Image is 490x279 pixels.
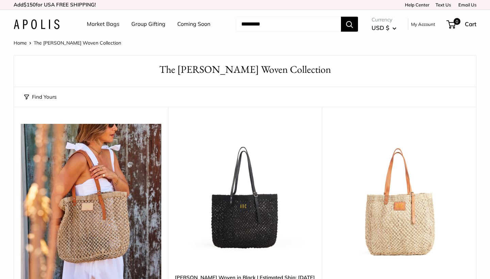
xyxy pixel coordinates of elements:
a: Text Us [436,2,451,7]
a: Market Bags [87,19,119,29]
span: Cart [465,20,476,28]
a: Home [14,40,27,46]
span: $150 [23,1,36,8]
span: Currency [372,15,396,24]
img: Mercado Woven in Black | Estimated Ship: Oct. 19th [175,124,315,264]
button: USD $ [372,22,396,33]
img: Mercado Woven in Natural | Estimated Ship: Oct. 19th [329,124,469,264]
a: Email Us [456,2,476,7]
a: My Account [411,20,435,28]
span: USD $ [372,24,389,31]
a: Mercado Woven in Natural | Estimated Ship: Oct. 19thMercado Woven in Natural | Estimated Ship: Oc... [329,124,469,264]
span: The [PERSON_NAME] Woven Collection [34,40,121,46]
input: Search... [236,17,341,32]
button: Search [341,17,358,32]
nav: Breadcrumb [14,38,121,47]
img: Apolis [14,19,60,29]
a: 0 Cart [447,19,476,30]
a: Coming Soon [177,19,210,29]
a: Help Center [403,2,429,7]
h1: The [PERSON_NAME] Woven Collection [24,62,466,77]
a: Mercado Woven in Black | Estimated Ship: Oct. 19thMercado Woven in Black | Estimated Ship: Oct. 19th [175,124,315,264]
a: Group Gifting [131,19,165,29]
span: 0 [454,18,460,25]
button: Find Yours [24,92,56,102]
